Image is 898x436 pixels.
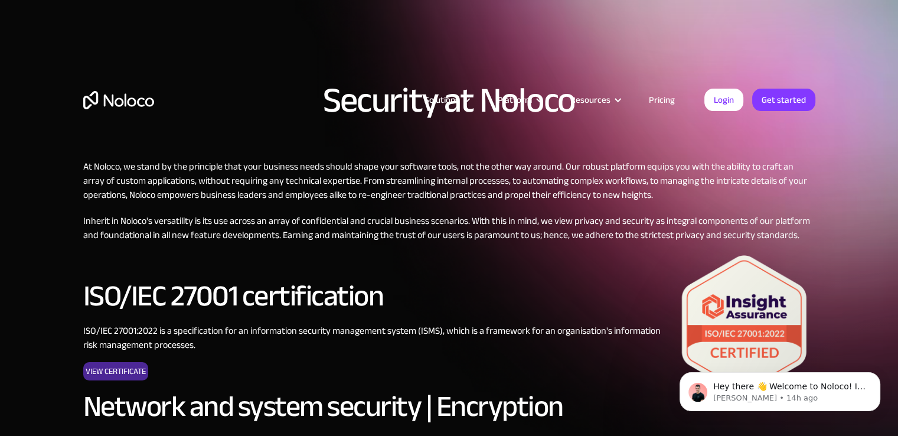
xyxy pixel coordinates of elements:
[83,280,815,312] h2: ISO/IEC 27001 certification
[662,347,898,430] iframe: Intercom notifications message
[83,324,815,352] p: ISO/IEC 27001:2022 is a specification for an information security management system (ISMS), which...
[483,92,556,108] div: Platform
[83,391,815,422] h2: Network and system security | Encryption
[498,92,532,108] div: Platform
[704,89,743,111] a: Login
[752,89,815,111] a: Get started
[83,91,154,109] a: home
[424,92,459,108] div: Solutions
[83,160,815,202] p: At Noloco, we stand by the principle that your business needs should shape your software tools, n...
[410,92,483,108] div: Solutions
[634,92,690,108] a: Pricing
[556,92,634,108] div: Resources
[83,214,815,242] p: Inherit in Noloco's versatility is its use across an array of confidential and crucial business s...
[83,254,815,268] p: ‍
[83,362,148,380] a: View Certificate
[570,92,610,108] div: Resources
